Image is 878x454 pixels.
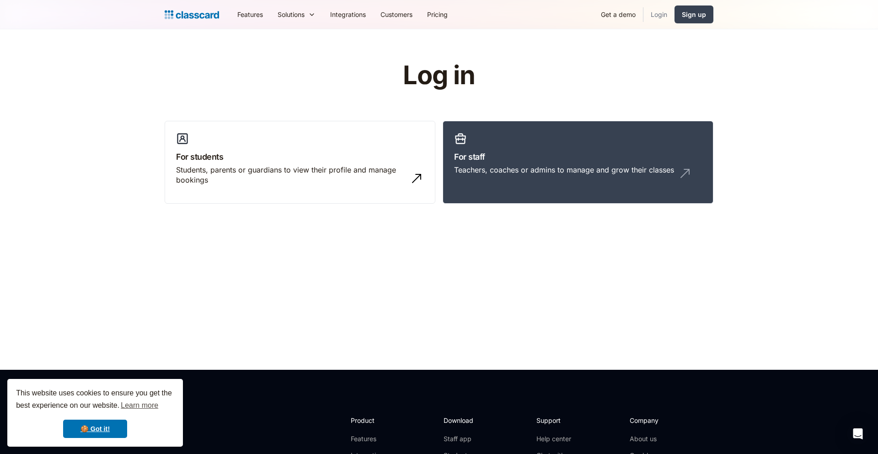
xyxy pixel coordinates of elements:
[294,61,584,90] h1: Log in
[444,434,481,443] a: Staff app
[270,4,323,25] div: Solutions
[278,10,305,19] div: Solutions
[420,4,455,25] a: Pricing
[63,420,127,438] a: dismiss cookie message
[7,379,183,447] div: cookieconsent
[119,399,160,412] a: learn more about cookies
[373,4,420,25] a: Customers
[536,434,573,443] a: Help center
[165,121,435,204] a: For studentsStudents, parents or guardians to view their profile and manage bookings
[594,4,643,25] a: Get a demo
[536,416,573,425] h2: Support
[230,4,270,25] a: Features
[16,388,174,412] span: This website uses cookies to ensure you get the best experience on our website.
[682,10,706,19] div: Sign up
[443,121,713,204] a: For staffTeachers, coaches or admins to manage and grow their classes
[675,5,713,23] a: Sign up
[165,8,219,21] a: Logo
[630,416,691,425] h2: Company
[351,434,400,443] a: Features
[176,165,406,185] div: Students, parents or guardians to view their profile and manage bookings
[847,423,869,445] div: Open Intercom Messenger
[643,4,675,25] a: Login
[630,434,691,443] a: About us
[323,4,373,25] a: Integrations
[454,165,674,175] div: Teachers, coaches or admins to manage and grow their classes
[351,416,400,425] h2: Product
[444,416,481,425] h2: Download
[176,151,424,163] h3: For students
[454,151,702,163] h3: For staff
